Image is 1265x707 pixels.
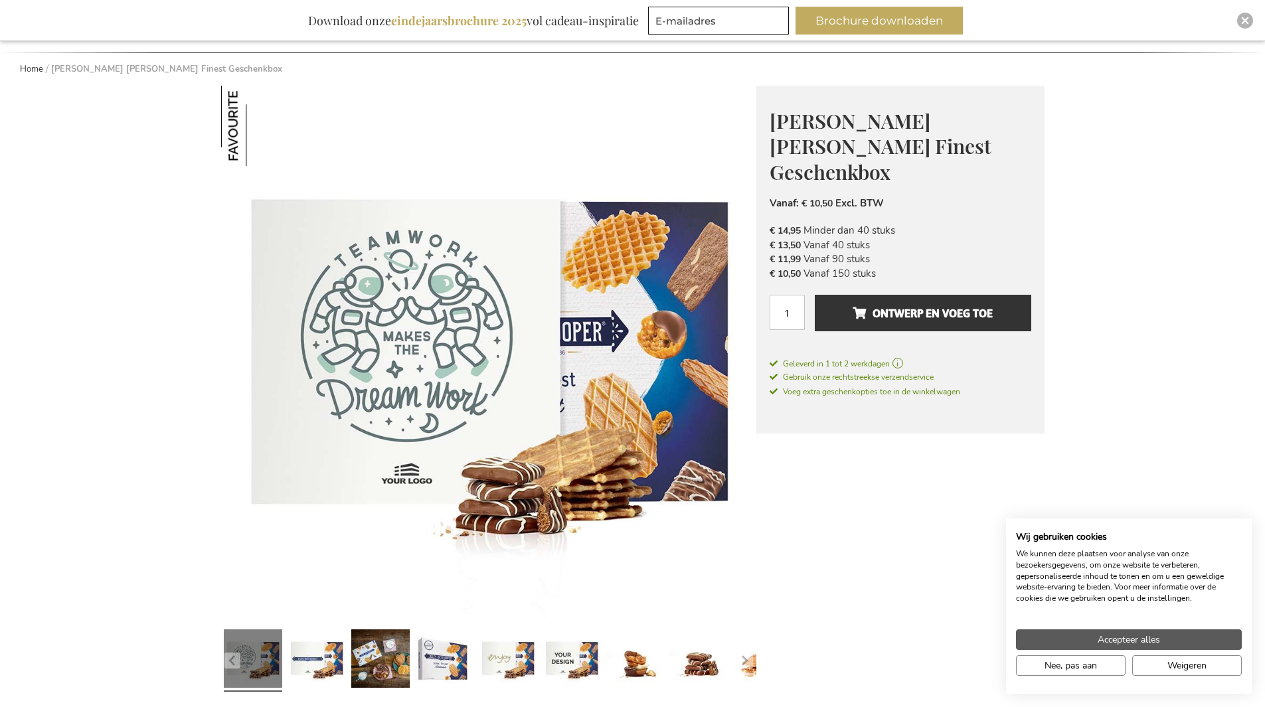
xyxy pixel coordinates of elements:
[770,295,805,330] input: Aantal
[1016,655,1126,676] button: Pas cookie voorkeuren aan
[835,196,884,210] span: Excl. BTW
[770,384,1031,398] a: Voeg extra geschenkopties toe in de winkelwagen
[853,303,993,324] span: Ontwerp en voeg toe
[648,7,789,35] input: E-mailadres
[770,370,1031,384] a: Gebruik onze rechtstreekse verzendservice
[1237,13,1253,29] div: Close
[1016,531,1242,543] h2: Wij gebruiken cookies
[224,624,282,697] a: Jules Destrooper Jules' Finest Gift Box
[801,197,833,210] span: € 10,50
[770,386,960,397] span: Voeg extra geschenkopties toe in de winkelwagen
[770,252,1031,266] li: Vanaf 90 stuks
[479,624,537,697] a: Jules Destrooper Jules' Finest Gift Box
[734,624,792,697] a: Natuurboterwafel
[1098,633,1160,647] span: Accepteer alles
[796,7,963,35] button: Brochure downloaden
[770,268,801,280] span: € 10,50
[221,86,756,621] img: Jules Destrooper Jules' Finest Gift Box
[543,624,601,697] a: Jules Destrooper Jules' Finest Gift Box
[770,239,801,252] span: € 13,50
[302,7,645,35] div: Download onze vol cadeau-inspiratie
[1167,659,1207,672] span: Weigeren
[391,13,527,29] b: eindejaarsbrochure 2025
[351,624,410,697] a: Jules' Finest Box
[288,624,346,697] a: Jules Destrooper Jules' Finest Gift Box
[770,196,799,210] span: Vanaf:
[770,238,1031,252] li: Vanaf 40 stuks
[51,63,282,75] strong: [PERSON_NAME] [PERSON_NAME] Finest Geschenkbox
[1016,629,1242,650] button: Accepteer alle cookies
[221,86,301,166] img: Jules Destrooper Jules' Finest Geschenkbox
[770,224,1031,238] li: Minder dan 40 stuks
[670,624,728,697] a: Chocolate Virtuoso
[770,267,1031,281] li: Vanaf 150 stuks
[770,253,801,266] span: € 11,99
[415,624,473,697] a: Jules Destrooper Jules' Finest Geschenkbox
[1132,655,1242,676] button: Alle cookies weigeren
[770,358,1031,370] a: Geleverd in 1 tot 2 werkdagen
[1045,659,1097,672] span: Nee, pas aan
[770,372,934,382] span: Gebruik onze rechtstreekse verzendservice
[20,63,43,75] a: Home
[1241,17,1249,25] img: Close
[606,624,665,697] a: Almond Florentines
[815,295,1031,331] button: Ontwerp en voeg toe
[1016,548,1242,604] p: We kunnen deze plaatsen voor analyse van onze bezoekersgegevens, om onze website te verbeteren, g...
[648,7,793,39] form: marketing offers and promotions
[770,108,991,185] span: [PERSON_NAME] [PERSON_NAME] Finest Geschenkbox
[770,224,801,237] span: € 14,95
